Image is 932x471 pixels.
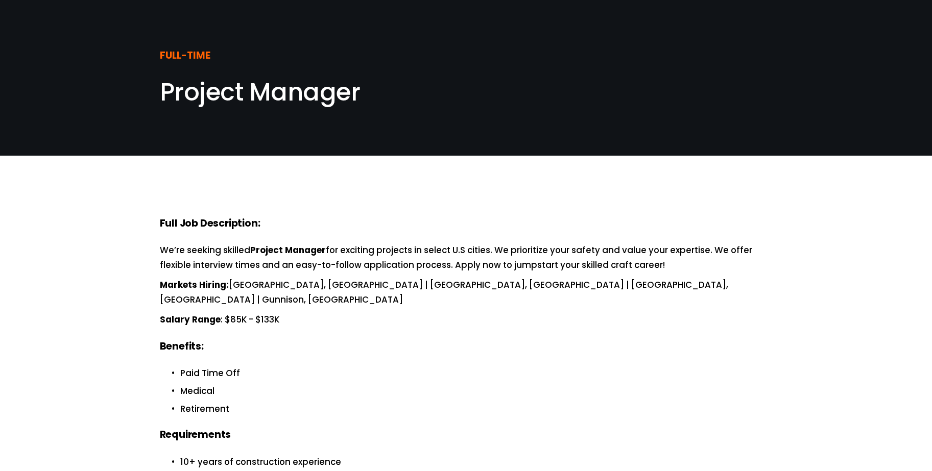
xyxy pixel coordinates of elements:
p: 10+ years of construction experience [180,455,773,469]
strong: Markets Hiring: [160,278,229,293]
p: Medical [180,384,773,398]
strong: Benefits: [160,339,204,356]
strong: Requirements [160,427,231,444]
p: : $85K - $133K [160,313,773,328]
strong: FULL-TIME [160,48,210,65]
p: Paid Time Off [180,366,773,380]
span: Project Manager [160,75,361,109]
strong: Full Job Description: [160,216,260,233]
p: [GEOGRAPHIC_DATA], [GEOGRAPHIC_DATA] | [GEOGRAPHIC_DATA], [GEOGRAPHIC_DATA] | [GEOGRAPHIC_DATA], ... [160,278,773,307]
p: We’re seeking skilled for exciting projects in select U.S cities. We prioritize your safety and v... [160,243,773,272]
strong: Project Manager [250,243,326,258]
p: Retirement [180,402,773,416]
strong: Salary Range [160,313,221,328]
